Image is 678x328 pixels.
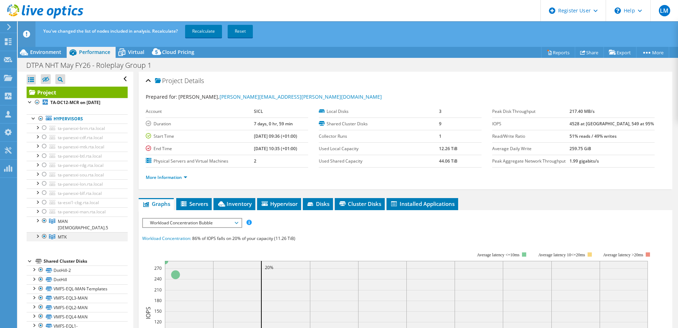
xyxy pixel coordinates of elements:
[492,133,570,140] label: Read/Write Ratio
[162,49,194,55] span: Cloud Pricing
[58,144,104,150] span: ta-panesxi-mtk.rta.local
[492,158,570,165] label: Peak Aggregate Network Throughput
[192,235,295,241] span: 86% of IOPS falls on 20% of your capacity (11.26 TiB)
[615,7,621,14] svg: \n
[319,145,439,152] label: Used Local Capacity
[265,264,273,270] text: 20%
[146,120,254,127] label: Duration
[155,77,183,84] span: Project
[228,25,253,38] a: Reset
[178,93,382,100] span: [PERSON_NAME],
[27,114,128,124] a: Hypervisors
[27,217,128,232] a: MAN 6.5
[154,265,162,271] text: 270
[30,49,61,55] span: Environment
[58,209,106,215] span: ta-panesxi-man.rta.local
[23,61,162,69] h1: DTPA NHT May FY26 - Roleplay Group 1
[146,133,254,140] label: Start Time
[27,303,128,312] a: VMFS-EQL2-MAN
[58,199,99,206] span: ta-esxi1-cbg.rta.local
[219,93,382,100] a: [PERSON_NAME][EMAIL_ADDRESS][PERSON_NAME][DOMAIN_NAME]
[439,146,457,152] b: 12.26 TiB
[319,108,439,115] label: Local Disks
[144,307,152,319] text: IOPS
[254,146,297,152] b: [DATE] 10:35 (+01:00)
[58,190,102,196] span: ta-panesxi-blf.rta.local
[58,218,108,231] span: MAN [DEMOGRAPHIC_DATA].5
[27,198,128,207] a: ta-esxi1-cbg.rta.local
[146,158,254,165] label: Physical Servers and Virtual Machines
[58,172,104,178] span: ta-panesxi-sou.rta.local
[439,108,441,114] b: 3
[636,47,669,58] a: More
[154,287,162,293] text: 210
[569,121,654,127] b: 4528 at [GEOGRAPHIC_DATA], 549 at 95%
[306,200,329,207] span: Disks
[44,257,128,266] div: Shared Cluster Disks
[27,294,128,303] a: VMFS-EQL3-MAN
[492,108,570,115] label: Peak Disk Throughput
[569,133,617,139] b: 51% reads / 49% writes
[58,125,105,131] span: ta-panesxi-brm.rta.local
[27,170,128,179] a: ta-panesxi-sou.rta.local
[27,275,128,284] a: DotHill
[146,108,254,115] label: Account
[146,219,238,227] span: Workload Concentration Bubble
[254,108,263,114] b: SICL
[217,200,252,207] span: Inventory
[492,145,570,152] label: Average Daily Write
[27,152,128,161] a: ta-panesxi-btl.rta.local
[128,49,144,55] span: Virtual
[180,200,208,207] span: Servers
[569,146,591,152] b: 259.75 GiB
[261,200,298,207] span: Hypervisor
[27,133,128,142] a: ta-panesxi-cdf.rta.local
[659,5,670,16] span: LM
[27,98,128,107] a: TA-DC12-MCR on [DATE]
[58,181,103,187] span: ta-panesxi-lon.rta.local
[27,312,128,321] a: VMFS-EQL4-MAN
[43,28,178,34] span: You've changed the list of nodes included in analysis. Recalculate?
[27,124,128,133] a: ta-panesxi-brm.rta.local
[184,76,204,85] span: Details
[319,158,439,165] label: Used Shared Capacity
[254,133,297,139] b: [DATE] 09:36 (+01:00)
[27,284,128,294] a: VMFS-EQL-MAN-Templates
[575,47,604,58] a: Share
[142,235,191,241] span: Workload Concentration:
[254,158,256,164] b: 2
[58,234,67,240] span: MTK
[50,99,100,105] b: TA-DC12-MCR on [DATE]
[146,145,254,152] label: End Time
[58,135,103,141] span: ta-panesxi-cdf.rta.local
[154,308,162,314] text: 150
[604,47,637,58] a: Export
[492,120,570,127] label: IOPS
[439,158,457,164] b: 44.06 TiB
[27,207,128,217] a: ta-panesxi-man.rta.local
[338,200,381,207] span: Cluster Disks
[538,252,585,257] tspan: Average latency 10<=20ms
[254,121,293,127] b: 7 days, 0 hr, 59 min
[603,252,643,257] text: Average latency >20ms
[319,120,439,127] label: Shared Cluster Disks
[27,232,128,241] a: MTK
[439,121,441,127] b: 9
[439,133,441,139] b: 1
[154,276,162,282] text: 240
[27,142,128,151] a: ta-panesxi-mtk.rta.local
[58,162,104,168] span: ta-panesxi-rdg.rta.local
[146,174,187,180] a: More Information
[154,319,162,325] text: 120
[142,200,170,207] span: Graphs
[569,158,599,164] b: 1.99 gigabits/s
[319,133,439,140] label: Collector Runs
[569,108,595,114] b: 217.40 MB/s
[27,266,128,275] a: DotHill-2
[27,161,128,170] a: ta-panesxi-rdg.rta.local
[58,153,102,159] span: ta-panesxi-btl.rta.local
[185,25,222,38] a: Recalculate
[146,93,177,100] label: Prepared for:
[541,47,575,58] a: Reports
[154,297,162,304] text: 180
